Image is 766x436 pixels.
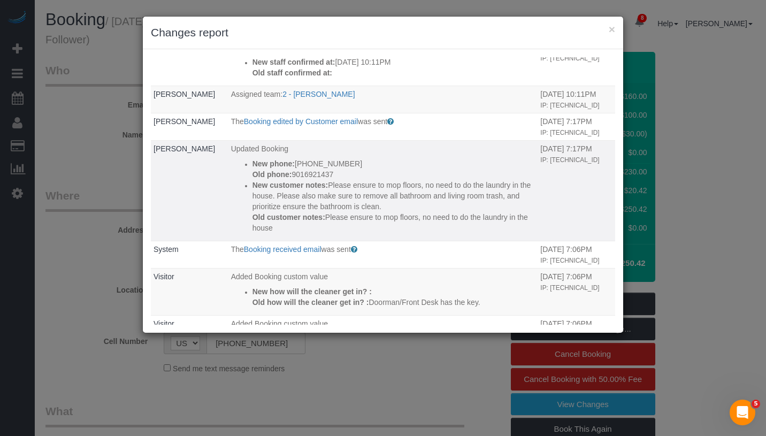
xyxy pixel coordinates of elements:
[154,117,215,126] a: [PERSON_NAME]
[282,90,355,98] a: 2 - [PERSON_NAME]
[228,86,538,113] td: What
[252,287,372,296] strong: New how will the cleaner get in? :
[154,245,179,254] a: System
[151,315,228,362] td: Who
[151,86,228,113] td: Who
[228,268,538,315] td: What
[231,144,288,153] span: Updated Booking
[154,272,174,281] a: Visitor
[231,272,328,281] span: Added Booking custom value
[151,113,228,140] td: Who
[231,245,244,254] span: The
[609,24,615,35] button: ×
[540,156,599,164] small: IP: [TECHNICAL_ID]
[228,140,538,241] td: What
[151,268,228,315] td: Who
[540,129,599,136] small: IP: [TECHNICAL_ID]
[538,315,615,362] td: When
[252,159,295,168] strong: New phone:
[252,180,535,212] p: Please ensure to mop floors, no need to do the laundry in the house. Please also make sure to rem...
[252,298,369,307] strong: Old how will the cleaner get in? :
[231,117,244,126] span: The
[540,102,599,109] small: IP: [TECHNICAL_ID]
[154,319,174,328] a: Visitor
[358,117,387,126] span: was sent
[752,400,760,408] span: 5
[252,181,328,189] strong: New customer notes:
[252,169,535,180] p: 9016921437
[538,39,615,86] td: When
[252,68,332,77] strong: Old staff confirmed at:
[252,212,535,233] p: Please ensure to mop floors, no need to do the laundry in the house
[228,241,538,268] td: What
[730,400,755,425] iframe: Intercom live chat
[538,140,615,241] td: When
[151,241,228,268] td: Who
[228,113,538,140] td: What
[231,90,283,98] span: Assigned team:
[252,57,535,67] p: [DATE] 10:11PM
[252,158,535,169] p: [PHONE_NUMBER]
[538,113,615,140] td: When
[540,257,599,264] small: IP: [TECHNICAL_ID]
[143,17,623,333] sui-modal: Changes report
[151,140,228,241] td: Who
[321,245,351,254] span: was sent
[252,213,325,221] strong: Old customer notes:
[252,297,535,308] p: Doorman/Front Desk has the key.
[538,241,615,268] td: When
[540,284,599,292] small: IP: [TECHNICAL_ID]
[231,319,328,328] span: Added Booking custom value
[228,315,538,362] td: What
[252,170,292,179] strong: Old phone:
[228,39,538,86] td: What
[244,117,358,126] a: Booking edited by Customer email
[538,268,615,315] td: When
[151,25,615,41] h3: Changes report
[252,58,335,66] strong: New staff confirmed at:
[540,55,599,62] small: IP: [TECHNICAL_ID]
[154,90,215,98] a: [PERSON_NAME]
[154,144,215,153] a: [PERSON_NAME]
[538,86,615,113] td: When
[151,39,228,86] td: Who
[244,245,321,254] a: Booking received email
